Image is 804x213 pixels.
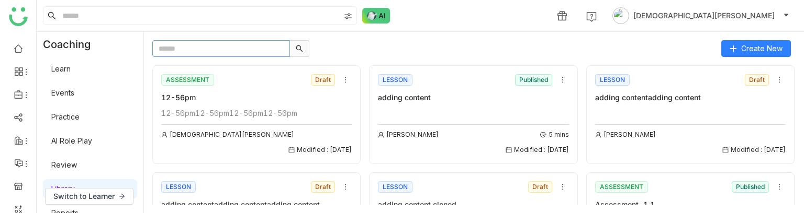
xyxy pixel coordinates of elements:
[595,92,786,103] div: adding contentadding content
[595,181,648,193] div: ASSESSMENT
[311,74,335,86] nz-tag: Draft
[378,92,568,103] div: adding content
[378,181,412,193] div: LESSON
[595,130,656,140] div: [PERSON_NAME]
[51,64,71,73] a: Learn
[288,145,352,155] div: Modified : [DATE]
[344,12,352,20] img: search-type.svg
[45,188,133,205] button: Switch to Learner
[51,160,77,169] a: Review
[595,74,630,86] div: LESSON
[378,199,568,210] div: adding content cloned
[51,112,80,121] a: Practice
[378,130,439,140] div: [PERSON_NAME]
[362,8,390,23] img: ask-buddy-normal.svg
[161,74,214,86] div: ASSESSMENT
[311,181,335,193] nz-tag: Draft
[721,40,791,57] button: Create New
[506,145,569,155] div: Modified : [DATE]
[9,7,28,26] img: logo
[732,181,769,193] nz-tag: Published
[595,199,786,210] div: Assessment-1.1
[51,184,75,193] a: Library
[610,7,791,24] button: [DEMOGRAPHIC_DATA][PERSON_NAME]
[161,181,196,193] div: LESSON
[515,74,552,86] nz-tag: Published
[378,74,412,86] div: LESSON
[51,136,92,145] a: AI Role Play
[161,130,294,140] div: [DEMOGRAPHIC_DATA][PERSON_NAME]
[540,130,569,140] div: 5 mins
[741,43,783,54] span: Create New
[612,7,629,24] img: avatar
[745,74,769,86] nz-tag: Draft
[586,11,597,22] img: help.svg
[161,108,352,119] div: 12-56pm12-56pm12-56pm12-56pm
[528,181,552,193] nz-tag: Draft
[161,199,352,210] div: adding contentadding contentadding content
[722,145,786,155] div: Modified : [DATE]
[161,92,352,103] div: 12-56pm
[633,10,775,21] span: [DEMOGRAPHIC_DATA][PERSON_NAME]
[53,191,115,202] span: Switch to Learner
[51,88,74,97] a: Events
[37,32,106,57] div: Coaching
